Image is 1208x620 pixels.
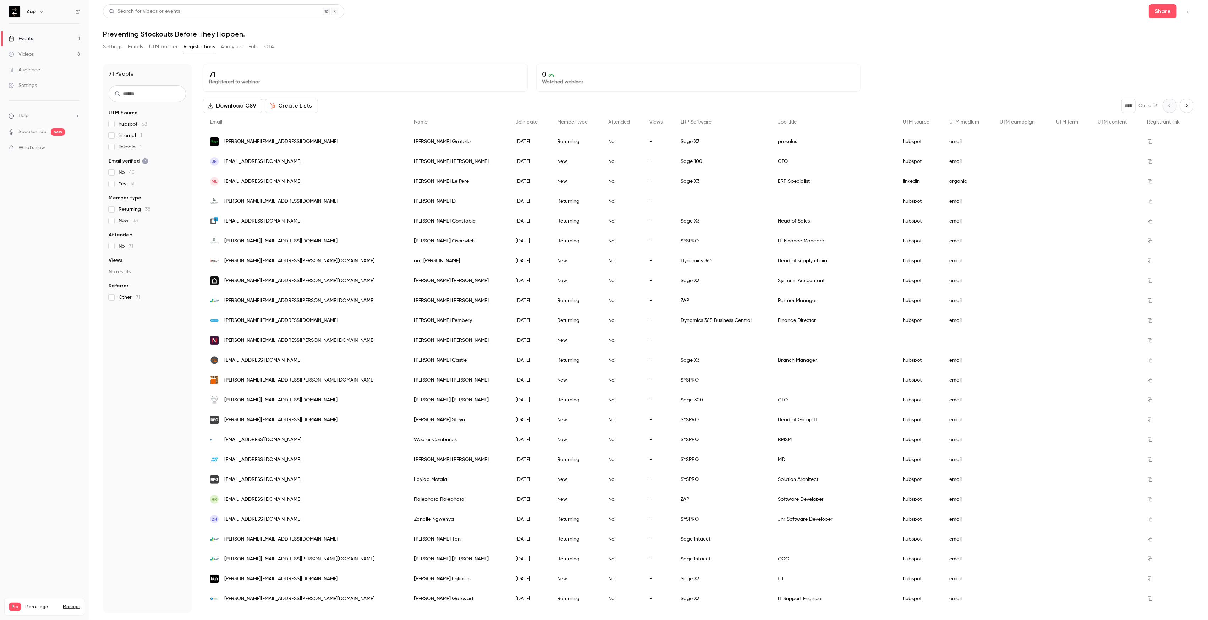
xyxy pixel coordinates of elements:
div: email [943,132,993,152]
div: Returning [550,231,601,251]
div: No [602,330,643,350]
div: ZAP [674,489,771,509]
div: No [602,430,643,450]
span: [EMAIL_ADDRESS][DOMAIN_NAME] [224,476,301,483]
div: email [943,470,993,489]
div: CEO [771,152,896,171]
div: Returning [550,311,601,330]
div: - [642,191,674,211]
p: 71 [209,70,522,78]
div: SYSPRO [674,410,771,430]
div: hubspot [896,271,943,291]
span: [EMAIL_ADDRESS][DOMAIN_NAME] [224,516,301,523]
div: Returning [550,291,601,311]
div: [DATE] [509,251,550,271]
div: [DATE] [509,390,550,410]
div: [PERSON_NAME] Gratelle [407,132,509,152]
span: [EMAIL_ADDRESS][DOMAIN_NAME] [224,496,301,503]
span: hubspot [119,121,147,128]
span: [PERSON_NAME][EMAIL_ADDRESS][DOMAIN_NAME] [224,237,338,245]
div: Head of Group IT [771,410,896,430]
div: [DATE] [509,271,550,291]
div: New [550,330,601,350]
div: Videos [9,51,34,58]
img: continentallinen.co.za [210,575,219,583]
div: [PERSON_NAME] Tan [407,529,509,549]
button: CTA [264,41,274,53]
img: t3t.co.za [210,356,219,364]
div: [DATE] [509,450,550,470]
div: Returning [550,350,601,370]
div: No [602,132,643,152]
span: [PERSON_NAME][EMAIL_ADDRESS][DOMAIN_NAME] [224,317,338,324]
button: UTM builder [149,41,178,53]
span: Member type [557,120,588,125]
div: email [943,450,993,470]
li: help-dropdown-opener [9,112,80,120]
div: No [602,311,643,330]
div: [PERSON_NAME] [PERSON_NAME] [407,450,509,470]
div: New [550,470,601,489]
div: New [550,171,601,191]
span: Attended [609,120,630,125]
span: Job title [778,120,797,125]
div: Sage X3 [674,350,771,370]
span: [PERSON_NAME][EMAIL_ADDRESS][PERSON_NAME][DOMAIN_NAME] [224,297,374,304]
a: Manage [63,604,80,610]
div: [PERSON_NAME] Steyn [407,410,509,430]
span: Email [210,120,222,125]
div: Returning [550,529,601,549]
span: linkedin [119,143,142,150]
img: zapbi.com [210,555,219,563]
div: [DATE] [509,311,550,330]
div: Audience [9,66,40,73]
div: New [550,410,601,430]
div: - [642,370,674,390]
div: - [642,152,674,171]
span: [EMAIL_ADDRESS][DOMAIN_NAME] [224,456,301,463]
div: CEO [771,390,896,410]
div: [PERSON_NAME] [PERSON_NAME] [407,549,509,569]
span: [EMAIL_ADDRESS][DOMAIN_NAME] [224,218,301,225]
div: [DATE] [509,410,550,430]
button: Download CSV [203,99,262,113]
div: email [943,370,993,390]
img: zapbi.com [210,535,219,543]
div: email [943,271,993,291]
div: SYSPRO [674,430,771,450]
span: ERP Software [681,120,712,125]
div: No [602,489,643,509]
div: email [943,291,993,311]
div: BPISM [771,430,896,450]
span: No [119,169,135,176]
div: [DATE] [509,529,550,549]
span: [PERSON_NAME][EMAIL_ADDRESS][PERSON_NAME][DOMAIN_NAME] [224,257,374,265]
div: No [602,410,643,430]
div: Wouter Combrinck [407,430,509,450]
div: SYSPRO [674,370,771,390]
span: Views [649,120,663,125]
div: Returning [550,390,601,410]
div: New [550,251,601,271]
img: netstock.co [210,336,219,345]
img: rfg.com [210,475,219,484]
div: hubspot [896,489,943,509]
div: Returning [550,450,601,470]
div: email [943,191,993,211]
img: synergerp.com [210,217,219,225]
div: hubspot [896,211,943,231]
div: Laylaa Motala [407,470,509,489]
div: hubspot [896,152,943,171]
img: novanexsystems.com [210,455,219,464]
div: [PERSON_NAME] Pembery [407,311,509,330]
span: [PERSON_NAME][EMAIL_ADDRESS][DOMAIN_NAME] [224,416,338,424]
div: Software Developer [771,489,896,509]
div: [DATE] [509,370,550,390]
div: No [602,152,643,171]
div: email [943,529,993,549]
div: hubspot [896,231,943,251]
span: Email verified [109,158,148,165]
span: New [119,217,138,224]
div: [PERSON_NAME] Le Pere [407,171,509,191]
span: internal [119,132,142,139]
